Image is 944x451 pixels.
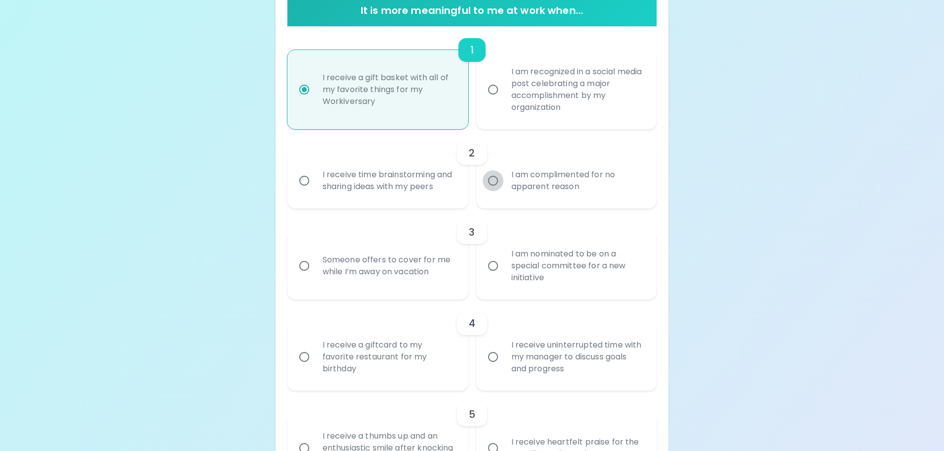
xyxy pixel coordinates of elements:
div: I receive a gift basket with all of my favorite things for my Workiversary [315,60,463,119]
div: choice-group-check [287,208,657,300]
div: I receive uninterrupted time with my manager to discuss goals and progress [503,327,652,387]
h6: 3 [469,224,475,240]
div: I am recognized in a social media post celebrating a major accomplishment by my organization [503,54,652,125]
div: choice-group-check [287,26,657,129]
h6: 5 [469,406,475,422]
h6: 1 [470,42,474,58]
div: Someone offers to cover for me while I’m away on vacation [315,242,463,290]
div: I receive a giftcard to my favorite restaurant for my birthday [315,327,463,387]
div: choice-group-check [287,300,657,391]
h6: It is more meaningful to me at work when... [291,2,653,18]
div: choice-group-check [287,129,657,208]
div: I am nominated to be on a special committee for a new initiative [503,236,652,296]
div: I am complimented for no apparent reason [503,157,652,204]
h6: 2 [469,145,475,161]
h6: 4 [469,315,475,331]
div: I receive time brainstorming and sharing ideas with my peers [315,157,463,204]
